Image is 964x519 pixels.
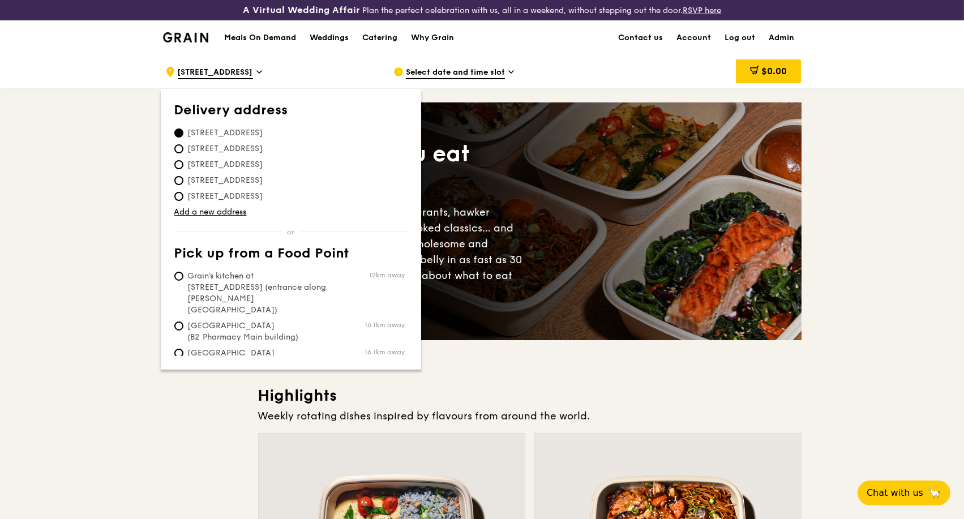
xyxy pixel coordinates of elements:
[867,486,923,500] span: Chat with us
[243,5,360,16] h3: A Virtual Wedding Affair
[174,144,183,153] input: [STREET_ADDRESS]
[174,272,183,281] input: Grain's kitchen at [STREET_ADDRESS] (entrance along [PERSON_NAME][GEOGRAPHIC_DATA])12km away
[258,385,802,406] h3: Highlights
[174,349,183,358] input: [GEOGRAPHIC_DATA] (Level 1 [PERSON_NAME] block drop-off point)16.1km away
[174,246,408,266] th: Pick up from a Food Point
[224,32,296,44] h1: Meals On Demand
[761,66,787,76] span: $0.00
[406,67,505,79] span: Select date and time slot
[174,191,277,202] span: [STREET_ADDRESS]
[178,67,253,79] span: [STREET_ADDRESS]
[303,21,355,55] a: Weddings
[670,21,718,55] a: Account
[163,20,209,54] a: GrainGrain
[174,128,183,138] input: [STREET_ADDRESS]
[762,21,802,55] a: Admin
[174,127,277,139] span: [STREET_ADDRESS]
[365,348,405,357] span: 16.1km away
[310,21,349,55] div: Weddings
[174,348,343,381] span: [GEOGRAPHIC_DATA] (Level 1 [PERSON_NAME] block drop-off point)
[928,486,941,500] span: 🦙
[365,320,405,329] span: 16.1km away
[355,21,404,55] a: Catering
[174,143,277,155] span: [STREET_ADDRESS]
[161,5,803,16] div: Plan the perfect celebration with us, all in a weekend, without stepping out the door.
[174,175,277,186] span: [STREET_ADDRESS]
[174,102,408,123] th: Delivery address
[174,159,277,170] span: [STREET_ADDRESS]
[683,6,721,15] a: RSVP here
[718,21,762,55] a: Log out
[174,320,343,343] span: [GEOGRAPHIC_DATA] (B2 Pharmacy Main building)
[174,160,183,169] input: [STREET_ADDRESS]
[858,481,950,505] button: Chat with us🦙
[174,321,183,331] input: [GEOGRAPHIC_DATA] (B2 Pharmacy Main building)16.1km away
[174,176,183,185] input: [STREET_ADDRESS]
[370,271,405,280] span: 12km away
[404,21,461,55] a: Why Grain
[174,271,343,316] span: Grain's kitchen at [STREET_ADDRESS] (entrance along [PERSON_NAME][GEOGRAPHIC_DATA])
[174,192,183,201] input: [STREET_ADDRESS]
[163,32,209,42] img: Grain
[362,21,397,55] div: Catering
[411,21,454,55] div: Why Grain
[612,21,670,55] a: Contact us
[174,207,408,218] a: Add a new address
[258,408,802,424] div: Weekly rotating dishes inspired by flavours from around the world.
